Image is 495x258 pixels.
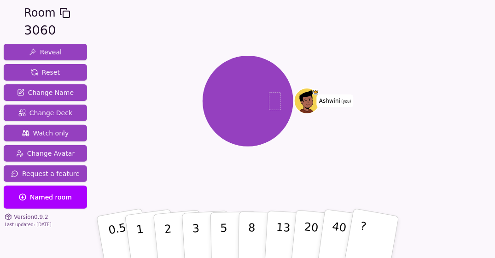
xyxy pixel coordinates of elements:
span: Request a feature [11,169,80,178]
button: Version0.9.2 [5,213,48,221]
button: Change Avatar [4,145,87,162]
button: Click to change your avatar [295,89,319,113]
span: (you) [340,100,351,104]
span: Reveal [29,47,62,57]
span: Change Deck [18,108,72,117]
button: Reveal [4,44,87,60]
span: Version 0.9.2 [14,213,48,221]
span: Change Avatar [16,149,75,158]
button: Change Name [4,84,87,101]
span: Last updated: [DATE] [5,222,52,227]
span: Reset [31,68,60,77]
div: 3060 [24,21,70,40]
button: Request a feature [4,165,87,182]
button: Change Deck [4,105,87,121]
span: Room [24,5,55,21]
button: Watch only [4,125,87,141]
span: Click to change your name [317,94,354,107]
span: Change Name [17,88,74,97]
button: Named room [4,186,87,209]
button: Reset [4,64,87,81]
span: Watch only [22,129,69,138]
span: Named room [19,193,72,202]
span: Ashwini is the host [313,89,319,95]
